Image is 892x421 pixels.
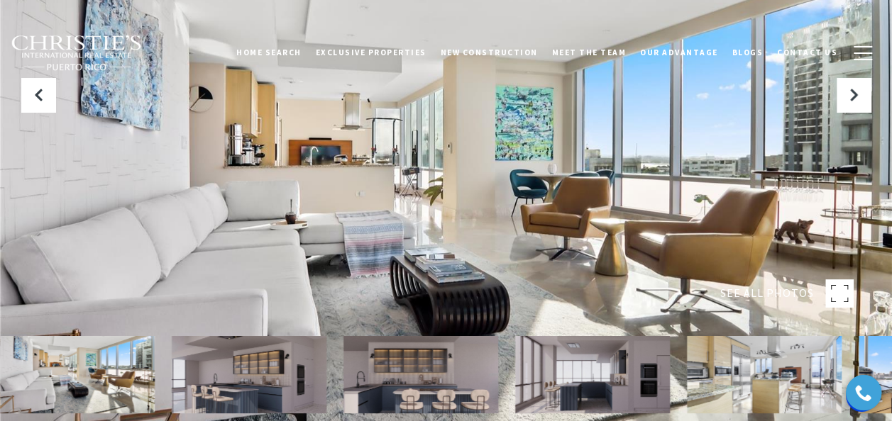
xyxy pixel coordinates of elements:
[732,47,764,57] span: Blogs
[545,35,634,70] a: Meet the Team
[441,47,538,57] span: New Construction
[309,35,434,70] a: Exclusive Properties
[434,35,545,70] a: New Construction
[640,47,718,57] span: Our Advantage
[172,336,326,413] img: 555 Monserrate CONDOMINIO COSMOPOLITAN Unit: 1004
[229,35,309,70] a: Home Search
[837,78,871,112] button: Next Slide
[515,336,670,413] img: 555 Monserrate CONDOMINIO COSMOPOLITAN Unit: 1004
[777,47,837,57] span: Contact Us
[725,35,771,70] a: Blogs
[21,78,55,112] button: Previous Slide
[11,35,143,72] img: Christie's International Real Estate black text logo
[343,336,498,413] img: 555 Monserrate CONDOMINIO COSMOPOLITAN Unit: 1004
[720,284,814,303] span: SEE ALL PHOTOS
[687,336,842,413] img: 555 Monserrate CONDOMINIO COSMOPOLITAN Unit: 1004
[844,33,881,74] button: button
[316,47,426,57] span: Exclusive Properties
[633,35,725,70] a: Our Advantage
